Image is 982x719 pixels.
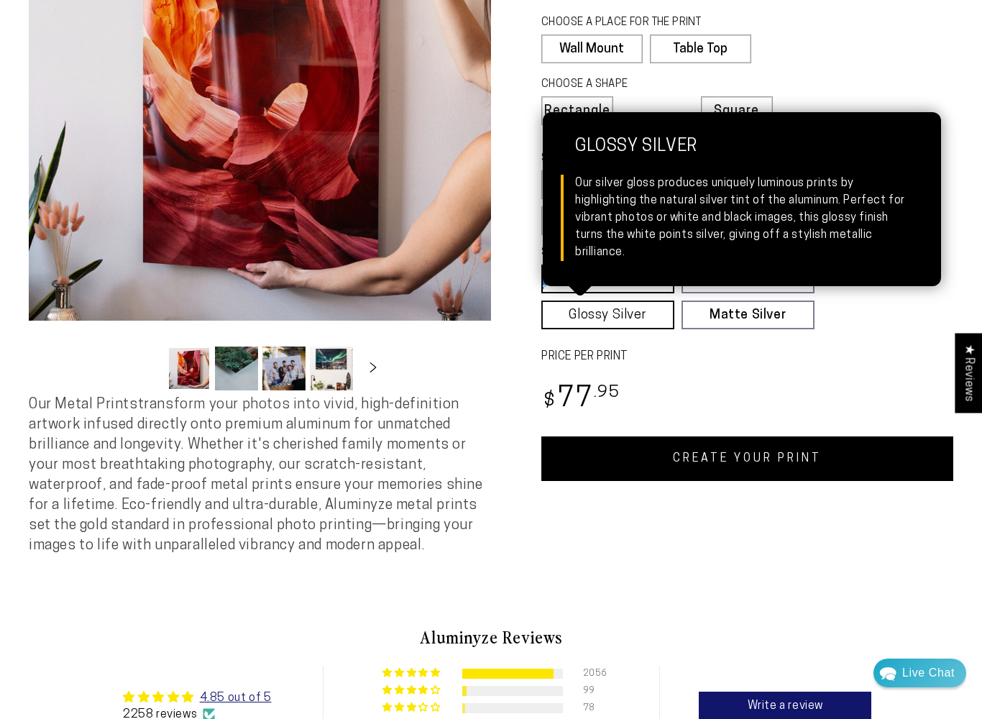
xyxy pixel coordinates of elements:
[123,689,271,706] div: Average rating is 4.85 stars
[541,301,674,329] a: Glossy Silver
[541,245,783,261] legend: SELECT A FINISH
[541,349,953,365] label: PRICE PER PRINT
[955,333,982,413] div: Click to open Judge.me floating reviews tab
[310,347,353,390] button: Load image 4 in gallery view
[583,669,600,679] div: 2056
[594,385,620,401] sup: .95
[71,625,911,649] h2: Aluminyze Reviews
[583,703,600,713] div: 78
[541,15,738,31] legend: CHOOSE A PLACE FOR THE PRINT
[168,347,211,390] button: Load image 1 in gallery view
[382,702,442,713] div: 3% (78) reviews with 3 star rating
[382,685,442,696] div: 4% (99) reviews with 4 star rating
[682,301,814,329] a: Matte Silver
[541,436,953,481] a: CREATE YOUR PRINT
[544,105,610,118] span: Rectangle
[200,692,272,704] a: 4.85 out of 5
[541,77,680,93] legend: CHOOSE A SHAPE
[541,385,620,413] bdi: 77
[132,353,163,385] button: Slide left
[575,137,909,175] strong: Glossy Silver
[543,392,556,411] span: $
[262,347,306,390] button: Load image 3 in gallery view
[541,151,783,167] legend: SELECT A SIZE
[541,265,674,293] a: Glossy White
[541,206,618,235] label: 11x17
[902,659,955,687] div: Contact Us Directly
[541,170,618,199] label: 5x7
[541,35,643,63] label: Wall Mount
[215,347,258,390] button: Load image 2 in gallery view
[29,398,483,553] span: Our Metal Prints transform your photos into vivid, high-definition artwork infused directly onto ...
[575,175,909,261] div: Our silver gloss produces uniquely luminous prints by highlighting the natural silver tint of the...
[357,353,389,385] button: Slide right
[714,105,759,118] span: Square
[873,659,966,687] div: Chat widget toggle
[583,686,600,696] div: 99
[650,35,751,63] label: Table Top
[382,668,442,679] div: 91% (2056) reviews with 5 star rating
